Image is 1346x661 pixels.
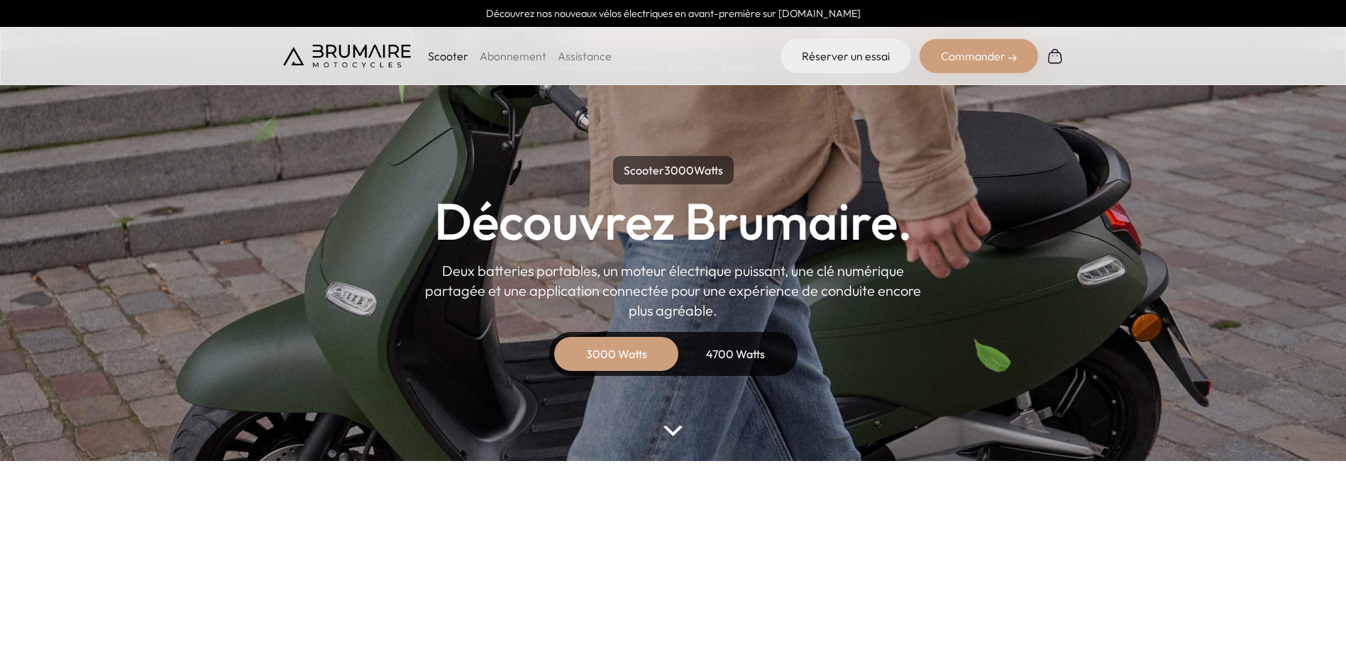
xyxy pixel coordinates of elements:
p: Scooter [428,48,468,65]
img: arrow-bottom.png [663,426,682,436]
a: Réserver un essai [780,39,911,73]
img: Brumaire Motocycles [283,45,411,67]
span: 3000 [664,163,694,177]
a: Assistance [558,49,612,63]
p: Deux batteries portables, un moteur électrique puissant, une clé numérique partagée et une applic... [425,261,922,321]
a: Abonnement [480,49,546,63]
div: 3000 Watts [560,337,673,371]
div: Commander [920,39,1038,73]
img: right-arrow-2.png [1008,54,1017,62]
div: 4700 Watts [679,337,793,371]
img: Panier [1047,48,1064,65]
h1: Découvrez Brumaire. [434,196,912,247]
p: Scooter Watts [613,156,734,184]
